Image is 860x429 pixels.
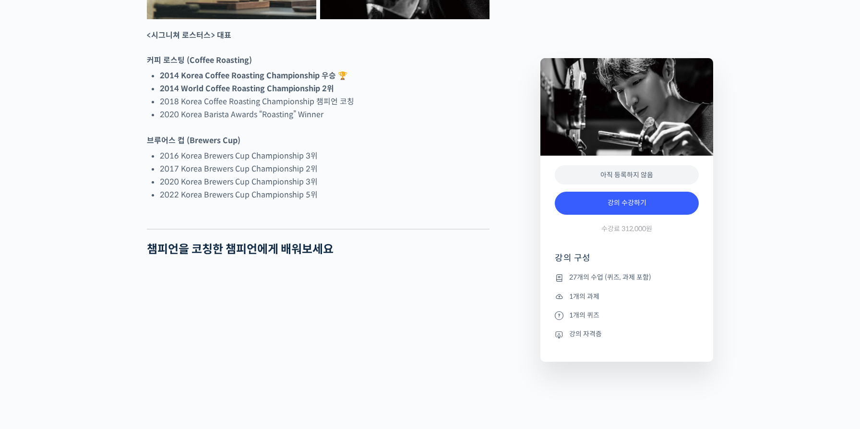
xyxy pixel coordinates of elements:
span: 설정 [148,319,160,327]
span: 대화 [88,319,99,327]
h4: 강의 구성 [555,252,699,271]
li: 1개의 퀴즈 [555,309,699,321]
div: 아직 등록하지 않음 [555,165,699,185]
strong: 2014 World Coffee Roasting Championship 2위 [160,84,334,94]
li: 27개의 수업 (퀴즈, 과제 포함) [555,272,699,283]
li: 1개의 과제 [555,291,699,302]
li: 2017 Korea Brewers Cup Championship 2위 [160,162,490,175]
li: 2018 Korea Coffee Roasting Championship 챔피언 코칭 [160,95,490,108]
li: 2016 Korea Brewers Cup Championship 3위 [160,149,490,162]
li: 강의 자격증 [555,329,699,340]
strong: 2014 Korea Coffee Roasting Championship 우승 🏆 [160,71,347,81]
strong: 브루어스 컵 (Brewers Cup) [147,135,240,146]
a: 홈 [3,305,63,329]
a: 강의 수강하기 [555,192,699,215]
h2: 챔피언을 코칭한 챔피언에게 배워보세요 [147,243,490,257]
li: 2020 Korea Barista Awards “Roasting” Winner [160,108,490,121]
a: 설정 [124,305,184,329]
span: 홈 [30,319,36,327]
strong: 커피 로스팅 (Coffee Roasting) [147,55,252,65]
li: 2020 Korea Brewers Cup Championship 3위 [160,175,490,188]
span: 수강료 312,000원 [601,224,652,233]
li: 2022 Korea Brewers Cup Championship 5위 [160,188,490,201]
strong: <시그니쳐 로스터스> 대표 [147,30,231,40]
a: 대화 [63,305,124,329]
